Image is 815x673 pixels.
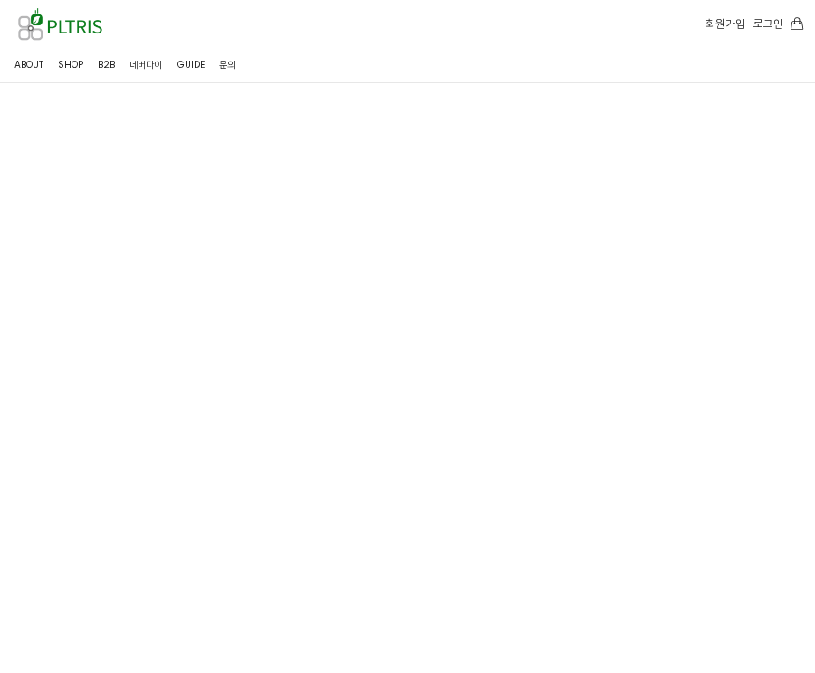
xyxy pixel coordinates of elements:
[12,48,43,82] a: ABOUT
[705,15,745,33] a: 회원가입
[175,48,205,82] a: GUIDE
[219,58,235,71] span: 문의
[127,48,162,82] a: 네버다이
[98,58,115,71] span: B2B
[129,58,162,71] span: 네버다이
[216,48,235,82] a: 문의
[14,58,43,71] span: ABOUT
[58,58,83,71] span: SHOP
[177,58,205,71] span: GUIDE
[753,15,783,33] a: 로그인
[55,48,83,82] a: SHOP
[95,48,115,82] a: B2B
